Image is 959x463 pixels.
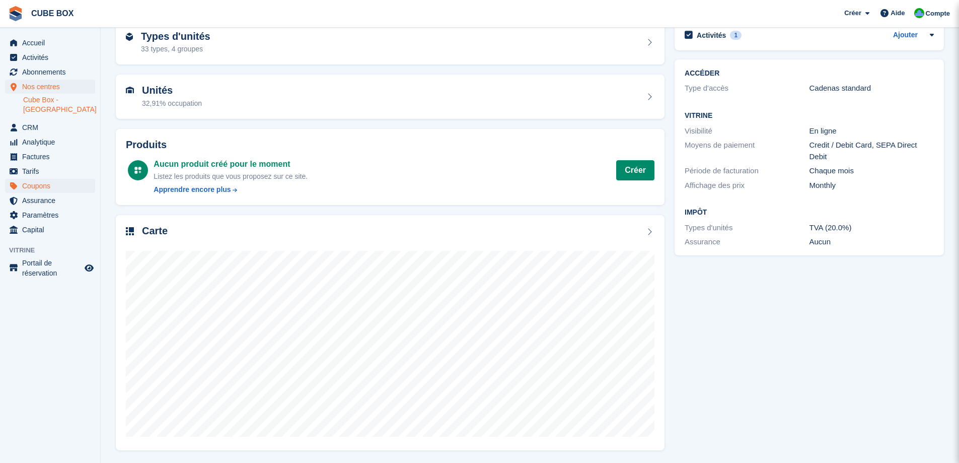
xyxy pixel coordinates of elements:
[5,150,95,164] a: menu
[116,21,665,65] a: Types d'unités 33 types, 4 groupes
[697,31,726,40] h2: Activités
[126,33,133,41] img: unit-type-icn-2b2737a686de81e16bb02015468b77c625bbabd49415b5ef34ead5e3b44a266d.svg
[5,193,95,208] a: menu
[154,184,308,195] a: Apprendre encore plus
[83,262,95,274] a: Boutique d'aperçu
[685,70,934,78] h2: ACCÉDER
[126,87,134,94] img: unit-icn-7be61d7bf1b0ce9d3e12c5938cc71ed9869f7b940bace4675aadf7bd6d80202e.svg
[5,164,95,178] a: menu
[809,236,934,248] div: Aucun
[142,98,202,109] div: 32,91% occupation
[23,95,95,114] a: Cube Box - [GEOGRAPHIC_DATA]
[142,225,168,237] h2: Carte
[809,125,934,137] div: En ligne
[141,44,210,54] div: 33 types, 4 groupes
[154,172,308,180] span: Listez les produits que vous proposez sur ce site.
[891,8,905,18] span: Aide
[809,165,934,177] div: Chaque mois
[685,125,809,137] div: Visibilité
[5,223,95,237] a: menu
[134,166,142,174] img: custom-product-icn-white-7c27a13f52cf5f2f504a55ee73a895a1f82ff5669d69490e13668eaf7ade3bb5.svg
[685,180,809,191] div: Affichage des prix
[126,139,654,151] h2: Produits
[5,120,95,135] a: menu
[5,80,95,94] a: menu
[154,158,308,170] div: Aucun produit créé pour le moment
[616,160,654,180] a: Créer
[22,150,83,164] span: Factures
[154,184,231,195] div: Apprendre encore plus
[893,30,918,41] a: Ajouter
[685,222,809,234] div: Types d'unités
[926,9,950,19] span: Compte
[22,135,83,149] span: Analytique
[126,227,134,235] img: map-icn-33ee37083ee616e46c38cad1a60f524a97daa1e2b2c8c0bc3eb3415660979fc1.svg
[914,8,924,18] img: Cube Box
[844,8,861,18] span: Créer
[685,165,809,177] div: Période de facturation
[22,208,83,222] span: Paramètres
[685,83,809,94] div: Type d'accès
[27,5,78,22] a: CUBE BOX
[809,83,934,94] div: Cadenas standard
[22,80,83,94] span: Nos centres
[809,140,934,162] div: Credit / Debit Card, SEPA Direct Debit
[22,193,83,208] span: Assurance
[9,245,100,255] span: Vitrine
[5,135,95,149] a: menu
[809,222,934,234] div: TVA (20.0%)
[22,65,83,79] span: Abonnements
[5,208,95,222] a: menu
[22,120,83,135] span: CRM
[22,36,83,50] span: Accueil
[5,50,95,64] a: menu
[730,31,742,40] div: 1
[22,258,83,278] span: Portail de réservation
[22,179,83,193] span: Coupons
[5,258,95,278] a: menu
[685,140,809,162] div: Moyens de paiement
[116,75,665,119] a: Unités 32,91% occupation
[142,85,202,96] h2: Unités
[22,223,83,237] span: Capital
[685,236,809,248] div: Assurance
[5,179,95,193] a: menu
[22,164,83,178] span: Tarifs
[5,65,95,79] a: menu
[116,215,665,450] a: Carte
[22,50,83,64] span: Activités
[685,112,934,120] h2: Vitrine
[685,209,934,217] h2: Impôt
[141,31,210,42] h2: Types d'unités
[809,180,934,191] div: Monthly
[5,36,95,50] a: menu
[8,6,23,21] img: stora-icon-8386f47178a22dfd0bd8f6a31ec36ba5ce8667c1dd55bd0f319d3a0aa187defe.svg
